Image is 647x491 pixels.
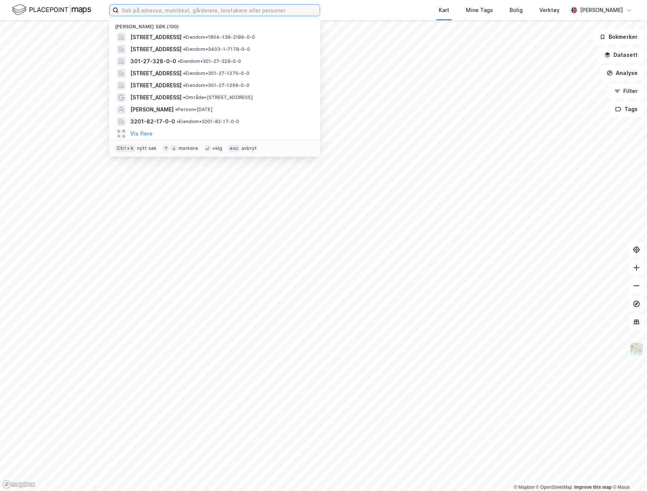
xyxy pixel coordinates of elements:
input: Søk på adresse, matrikkel, gårdeiere, leietakere eller personer [119,5,320,16]
div: esc [228,145,240,152]
span: • [183,95,185,100]
img: Z [629,342,644,356]
span: Eiendom • 1804-138-2189-0-0 [183,34,255,40]
iframe: Chat Widget [609,455,647,491]
div: Kontrollprogram for chat [609,455,647,491]
span: Eiendom • 301-27-1370-0-0 [183,70,249,76]
span: [STREET_ADDRESS] [130,45,182,54]
span: [STREET_ADDRESS] [130,93,182,102]
a: OpenStreetMap [536,485,572,490]
div: [PERSON_NAME] søk (100) [109,18,320,31]
button: Analyse [600,66,644,81]
span: • [183,46,185,52]
span: • [183,82,185,88]
div: Kart [439,6,449,15]
div: Bolig [510,6,523,15]
div: avbryt [241,145,257,151]
span: [PERSON_NAME] [130,105,174,114]
span: Eiendom • 301-27-1369-0-0 [183,82,249,88]
span: 301-27-328-0-0 [130,57,176,66]
span: [STREET_ADDRESS] [130,81,182,90]
div: markere [179,145,198,151]
button: Vis flere [130,129,153,138]
span: • [175,107,177,112]
div: Ctrl + k [115,145,136,152]
div: [PERSON_NAME] [580,6,623,15]
span: • [183,70,185,76]
span: [STREET_ADDRESS] [130,69,182,78]
span: • [177,119,179,124]
a: Mapbox [514,485,534,490]
div: Mine Tags [466,6,493,15]
span: Eiendom • 3403-1-7178-0-0 [183,46,250,52]
span: Eiendom • 3201-82-17-0-0 [177,119,240,125]
span: [STREET_ADDRESS] [130,33,182,42]
span: Eiendom • 301-27-328-0-0 [178,58,241,64]
span: Person • [DATE] [175,107,212,113]
button: Filter [608,84,644,99]
div: velg [212,145,223,151]
button: Tags [609,102,644,117]
a: Improve this map [574,485,612,490]
div: nytt søk [137,145,157,151]
button: Bokmerker [593,29,644,44]
span: • [178,58,180,64]
button: Datasett [598,47,644,63]
span: 3201-82-17-0-0 [130,117,175,126]
span: Område • [STREET_ADDRESS] [183,95,253,101]
img: logo.f888ab2527a4732fd821a326f86c7f29.svg [12,3,91,17]
a: Mapbox homepage [2,480,35,489]
div: Verktøy [539,6,560,15]
span: • [183,34,185,40]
